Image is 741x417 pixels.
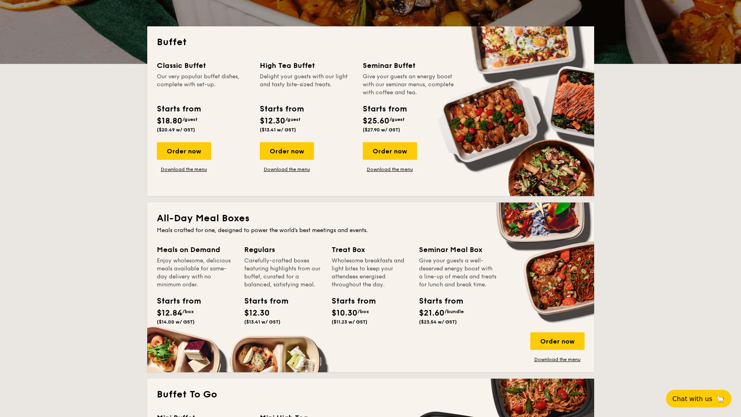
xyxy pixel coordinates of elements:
[285,117,300,122] span: /guest
[419,319,457,325] span: ($23.54 w/ GST)
[157,308,182,318] span: $12.84
[332,308,358,318] span: $10.30
[363,73,456,97] div: Give your guests an energy boost with our seminar menus, complete with coffee and tea.
[260,103,303,115] div: Starts from
[363,142,417,160] div: Order now
[157,116,182,126] span: $18.80
[157,212,585,225] h2: All-Day Meal Boxes
[157,142,211,160] div: Order now
[363,103,406,115] div: Starts from
[260,73,353,97] div: Delight your guests with our light and tasty bite-sized treats.
[260,166,314,173] a: Download the menu
[363,116,389,126] span: $25.60
[389,117,405,122] span: /guest
[244,308,270,318] span: $12.30
[363,127,400,133] span: ($27.90 w/ GST)
[157,103,200,115] div: Starts from
[363,166,417,173] a: Download the menu
[419,257,497,289] div: Give your guests a well-deserved energy boost with a line-up of meals and treats for lunch and br...
[419,295,455,307] div: Starts from
[182,117,198,122] span: /guest
[445,309,464,314] span: /bundle
[157,319,195,325] span: ($14.00 w/ GST)
[715,394,725,403] span: 🦙
[363,60,456,71] div: Seminar Buffet
[157,127,195,133] span: ($20.49 w/ GST)
[157,257,235,289] div: Enjoy wholesome, delicious meals available for same-day delivery with no minimum order.
[358,309,369,314] span: /box
[260,60,353,71] div: High Tea Buffet
[530,356,585,363] a: Download the menu
[157,295,193,307] div: Starts from
[419,308,445,318] span: $21.60
[157,36,585,49] h2: Buffet
[157,166,211,173] a: Download the menu
[332,319,368,325] span: ($11.23 w/ GST)
[260,116,285,126] span: $12.30
[157,226,585,234] div: Meals crafted for one, designed to power the world's best meetings and events.
[157,73,250,97] div: Our very popular buffet dishes, complete with set-up.
[157,244,235,255] div: Meals on Demand
[157,60,250,71] div: Classic Buffet
[332,295,368,307] div: Starts from
[332,257,409,289] div: Wholesome breakfasts and light bites to keep your attendees energised throughout the day.
[244,295,280,307] div: Starts from
[182,309,194,314] span: /box
[157,388,585,401] h2: Buffet To Go
[260,142,314,160] div: Order now
[530,332,585,350] div: Order now
[244,319,281,325] span: ($13.41 w/ GST)
[244,244,322,255] div: Regulars
[260,127,296,133] span: ($13.41 w/ GST)
[419,244,497,255] div: Seminar Meal Box
[672,395,712,403] span: Chat with us
[666,390,731,407] button: Chat with us🦙
[244,257,322,289] div: Carefully-crafted boxes featuring highlights from our buffet, curated for a balanced, satisfying ...
[332,244,409,255] div: Treat Box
